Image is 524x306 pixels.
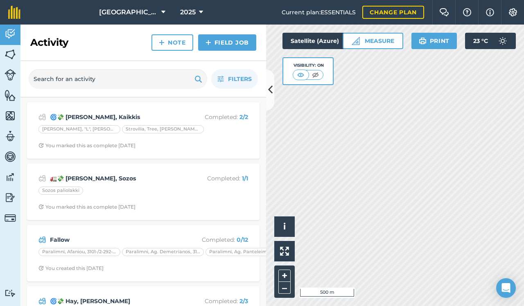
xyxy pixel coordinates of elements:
a: Field Job [198,34,256,51]
div: Open Intercom Messenger [496,278,516,298]
a: Change plan [362,6,424,19]
img: svg+xml;base64,PHN2ZyB4bWxucz0iaHR0cDovL3d3dy53My5vcmcvMjAwMC9zdmciIHdpZHRoPSIxNCIgaGVpZ2h0PSIyNC... [206,38,211,47]
img: svg+xml;base64,PD94bWwgdmVyc2lvbj0iMS4wIiBlbmNvZGluZz0idXRmLTgiPz4KPCEtLSBHZW5lcmF0b3I6IEFkb2JlIE... [38,173,46,183]
button: i [274,216,295,237]
strong: Fallow [50,235,180,244]
span: Current plan : ESSENTIALS [282,8,356,17]
img: Clock with arrow pointing clockwise [38,204,44,209]
p: Completed : [183,297,248,306]
img: svg+xml;base64,PHN2ZyB4bWxucz0iaHR0cDovL3d3dy53My5vcmcvMjAwMC9zdmciIHdpZHRoPSI1MCIgaGVpZ2h0PSI0MC... [310,71,321,79]
img: svg+xml;base64,PHN2ZyB4bWxucz0iaHR0cDovL3d3dy53My5vcmcvMjAwMC9zdmciIHdpZHRoPSI1NiIgaGVpZ2h0PSI2MC... [5,110,16,122]
img: svg+xml;base64,PHN2ZyB4bWxucz0iaHR0cDovL3d3dy53My5vcmcvMjAwMC9zdmciIHdpZHRoPSIxOSIgaGVpZ2h0PSIyNC... [419,36,427,46]
input: Search for an activity [29,69,207,89]
strong: 2 / 3 [239,297,248,305]
a: 🚛💸 [PERSON_NAME], SozosCompleted: 1/1Sozos paliolakkiClock with arrow pointing clockwiseYou marke... [32,169,255,215]
p: Completed : [183,235,248,244]
img: svg+xml;base64,PD94bWwgdmVyc2lvbj0iMS4wIiBlbmNvZGluZz0idXRmLTgiPz4KPCEtLSBHZW5lcmF0b3I6IEFkb2JlIE... [5,130,16,142]
img: Clock with arrow pointing clockwise [38,143,44,148]
img: svg+xml;base64,PD94bWwgdmVyc2lvbj0iMS4wIiBlbmNvZGluZz0idXRmLTgiPz4KPCEtLSBHZW5lcmF0b3I6IEFkb2JlIE... [495,33,511,49]
img: Two speech bubbles overlapping with the left bubble in the forefront [439,8,449,16]
p: Completed : [183,112,248,122]
img: svg+xml;base64,PHN2ZyB4bWxucz0iaHR0cDovL3d3dy53My5vcmcvMjAwMC9zdmciIHdpZHRoPSIxNyIgaGVpZ2h0PSIxNy... [486,7,494,17]
button: Filters [211,69,258,89]
button: Measure [343,33,403,49]
p: Completed : [183,174,248,183]
img: svg+xml;base64,PD94bWwgdmVyc2lvbj0iMS4wIiBlbmNvZGluZz0idXRmLTgiPz4KPCEtLSBHZW5lcmF0b3I6IEFkb2JlIE... [38,112,46,122]
span: 2025 [180,7,196,17]
img: svg+xml;base64,PD94bWwgdmVyc2lvbj0iMS4wIiBlbmNvZGluZz0idXRmLTgiPz4KPCEtLSBHZW5lcmF0b3I6IEFkb2JlIE... [5,289,16,297]
img: svg+xml;base64,PHN2ZyB4bWxucz0iaHR0cDovL3d3dy53My5vcmcvMjAwMC9zdmciIHdpZHRoPSI1MCIgaGVpZ2h0PSI0MC... [296,71,306,79]
div: Strovilia, Tree, [PERSON_NAME] Kaikkis [122,125,204,133]
div: You created this [DATE] [38,265,104,272]
strong: 🌀💸 [PERSON_NAME], Kaikkis [50,112,180,122]
strong: 1 / 1 [242,175,248,182]
img: svg+xml;base64,PD94bWwgdmVyc2lvbj0iMS4wIiBlbmNvZGluZz0idXRmLTgiPz4KPCEtLSBHZW5lcmF0b3I6IEFkb2JlIE... [5,171,16,183]
button: 23 °C [465,33,516,49]
strong: 🌀💸 Hay, [PERSON_NAME] [50,297,180,306]
button: Print [411,33,457,49]
img: svg+xml;base64,PHN2ZyB4bWxucz0iaHR0cDovL3d3dy53My5vcmcvMjAwMC9zdmciIHdpZHRoPSIxOSIgaGVpZ2h0PSIyNC... [194,74,202,84]
img: svg+xml;base64,PD94bWwgdmVyc2lvbj0iMS4wIiBlbmNvZGluZz0idXRmLTgiPz4KPCEtLSBHZW5lcmF0b3I6IEFkb2JlIE... [5,191,16,204]
div: Visibility: On [293,62,324,69]
strong: 0 / 12 [237,236,248,243]
a: FallowCompleted: 0/12Paralimni, Afaniou, 3101-/2-292-378-14-1191, Small "L", Next Highway, Pieris... [32,230,255,277]
img: fieldmargin Logo [8,6,20,19]
img: Four arrows, one pointing top left, one top right, one bottom right and the last bottom left [280,247,289,256]
a: Note [151,34,193,51]
img: A question mark icon [462,8,472,16]
strong: 2 / 2 [239,113,248,121]
button: + [278,270,291,282]
h2: Activity [30,36,68,49]
span: 23 ° C [473,33,488,49]
a: 🌀💸 [PERSON_NAME], KaikkisCompleted: 2/2[PERSON_NAME], "L", [PERSON_NAME] KaikkisStrovilia, Tree, ... [32,107,255,154]
strong: 🚛💸 [PERSON_NAME], Sozos [50,174,180,183]
div: You marked this as complete [DATE] [38,142,136,149]
img: svg+xml;base64,PD94bWwgdmVyc2lvbj0iMS4wIiBlbmNvZGluZz0idXRmLTgiPz4KPCEtLSBHZW5lcmF0b3I6IEFkb2JlIE... [38,235,46,245]
img: svg+xml;base64,PD94bWwgdmVyc2lvbj0iMS4wIiBlbmNvZGluZz0idXRmLTgiPz4KPCEtLSBHZW5lcmF0b3I6IEFkb2JlIE... [38,296,46,306]
button: – [278,282,291,294]
span: [GEOGRAPHIC_DATA] [99,7,158,17]
img: svg+xml;base64,PHN2ZyB4bWxucz0iaHR0cDovL3d3dy53My5vcmcvMjAwMC9zdmciIHdpZHRoPSI1NiIgaGVpZ2h0PSI2MC... [5,48,16,61]
img: A cog icon [508,8,518,16]
img: svg+xml;base64,PHN2ZyB4bWxucz0iaHR0cDovL3d3dy53My5vcmcvMjAwMC9zdmciIHdpZHRoPSIxNCIgaGVpZ2h0PSIyNC... [159,38,165,47]
img: svg+xml;base64,PHN2ZyB4bWxucz0iaHR0cDovL3d3dy53My5vcmcvMjAwMC9zdmciIHdpZHRoPSI1NiIgaGVpZ2h0PSI2MC... [5,89,16,101]
button: Satellite (Azure) [282,33,361,49]
div: Paralimni, Afaniou, 3101-/2-292-378-14-1191, Small "L", Next Highway, Pieris [38,248,120,256]
img: svg+xml;base64,PD94bWwgdmVyc2lvbj0iMS4wIiBlbmNvZGluZz0idXRmLTgiPz4KPCEtLSBHZW5lcmF0b3I6IEFkb2JlIE... [5,69,16,81]
img: svg+xml;base64,PD94bWwgdmVyc2lvbj0iMS4wIiBlbmNvZGluZz0idXRmLTgiPz4KPCEtLSBHZW5lcmF0b3I6IEFkb2JlIE... [5,212,16,224]
img: Clock with arrow pointing clockwise [38,265,44,271]
img: svg+xml;base64,PD94bWwgdmVyc2lvbj0iMS4wIiBlbmNvZGluZz0idXRmLTgiPz4KPCEtLSBHZW5lcmF0b3I6IEFkb2JlIE... [5,151,16,163]
div: [PERSON_NAME], "L", [PERSON_NAME] Kaikkis [38,125,120,133]
img: Ruler icon [352,37,360,45]
span: Filters [228,74,252,83]
div: Paralimni, Ag. Demetrianos, 3101-/2-289-380-04-317,324 (4.4), [GEOGRAPHIC_DATA][PERSON_NAME] [122,248,204,256]
img: svg+xml;base64,PD94bWwgdmVyc2lvbj0iMS4wIiBlbmNvZGluZz0idXRmLTgiPz4KPCEtLSBHZW5lcmF0b3I6IEFkb2JlIE... [5,28,16,40]
div: Paralimni, Ag. Panteleimonas, 3101-/[PHONE_NUMBER],71,72 (4.2), Behind Soils, [PERSON_NAME] [206,248,287,256]
div: You marked this as complete [DATE] [38,204,136,210]
div: Sozos paliolakki [38,187,83,195]
span: i [283,221,286,232]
